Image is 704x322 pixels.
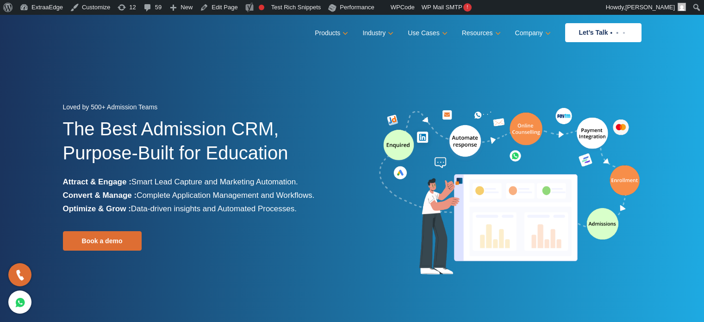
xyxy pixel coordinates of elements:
span: [PERSON_NAME] [625,4,675,11]
b: Attract & Engage : [63,177,131,186]
span: Smart Lead Capture and Marketing Automation. [131,177,298,186]
span: Complete Application Management and Workflows. [137,191,314,200]
span: Data-driven insights and Automated Processes. [131,204,297,213]
b: Optimize & Grow : [63,204,131,213]
a: Products [315,26,346,40]
a: Resources [462,26,499,40]
h1: The Best Admission CRM, Purpose-Built for Education [63,117,345,175]
div: Loved by 500+ Admission Teams [63,101,345,117]
a: Book a demo [63,231,142,251]
a: Let’s Talk [565,23,642,42]
b: Convert & Manage : [63,191,137,200]
a: Industry [362,26,392,40]
span: ! [463,3,472,12]
img: admission-software-home-page-header [378,106,642,278]
a: Company [515,26,549,40]
a: Use Cases [408,26,445,40]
